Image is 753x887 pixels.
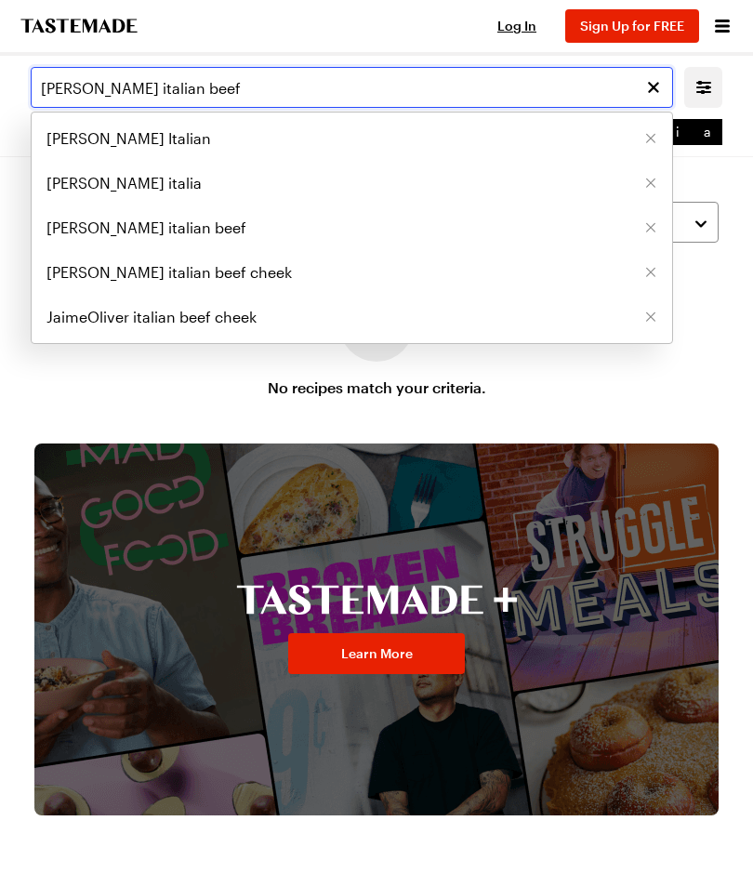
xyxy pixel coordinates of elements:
button: Clear search [643,77,664,98]
span: [PERSON_NAME] Italian [46,127,211,150]
span: Sign Up for FREE [580,18,684,33]
button: Remove [object Object] [644,132,657,145]
button: Open menu [710,14,734,38]
p: No recipes match your criteria. [268,377,486,399]
button: Remove [object Object] [644,266,657,279]
span: [PERSON_NAME] italia [46,172,202,194]
button: Log In [480,17,554,35]
span: Learn More [341,644,413,663]
button: Mobile filters [692,75,716,99]
button: Sign Up for FREE [565,9,699,43]
input: Search for a Recipe [31,67,673,108]
span: JaimeOliver italian beef cheek [46,306,257,328]
button: Remove [object Object] [644,221,657,234]
span: [PERSON_NAME] italian beef cheek [46,261,292,284]
span: [PERSON_NAME] italian beef [46,217,246,239]
span: Log In [497,18,536,33]
a: To Tastemade Home Page [19,19,139,33]
button: Remove [object Object] [644,311,657,324]
button: Remove [object Object] [644,177,657,190]
img: Tastemade Plus Logo Banner [236,585,518,615]
a: Learn More [288,633,465,674]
